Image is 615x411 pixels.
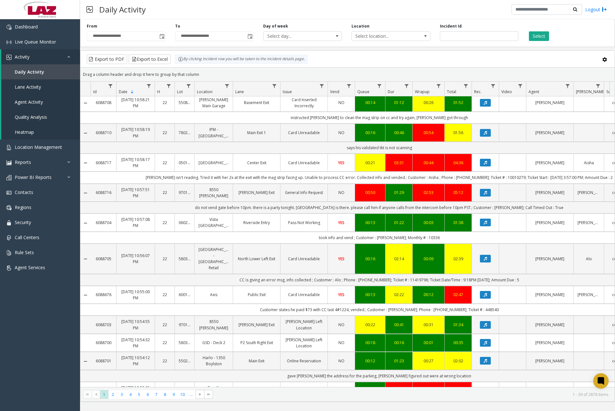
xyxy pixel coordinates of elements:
[284,220,324,226] a: Pass Not Working
[417,292,441,298] a: 00:12
[198,340,229,346] a: GSD - Deck 2
[159,256,171,262] a: 22
[87,54,127,64] button: Export to PDF
[357,89,369,94] span: Queue
[6,220,12,225] img: 'icon'
[332,160,351,166] a: YES
[152,390,161,399] span: Page 7
[449,292,468,298] a: 02:47
[359,292,381,298] a: 00:13
[417,322,441,328] div: 00:31
[15,174,52,180] span: Power BI Reports
[159,322,171,328] a: 22
[198,187,229,199] a: 8550 [PERSON_NAME]
[449,340,468,346] a: 00:35
[389,322,409,328] div: 00:41
[338,190,344,195] span: NO
[284,189,324,196] a: General Info Request
[449,322,468,328] div: 01:34
[389,358,409,364] a: 01:23
[389,292,409,298] a: 02:22
[449,100,468,106] a: 01:52
[1,94,80,109] a: Agent Activity
[529,31,549,41] button: Select
[449,160,468,166] div: 04:36
[159,358,171,364] a: 22
[530,358,570,364] a: [PERSON_NAME]
[388,89,394,94] span: Dur
[158,32,165,41] span: Toggle popup
[15,114,47,120] span: Quality Analysis
[359,130,381,136] div: 00:16
[359,220,381,226] a: 00:13
[578,220,600,226] a: [PERSON_NAME]
[80,69,615,80] div: Drag a column header and drop it here to group by that column
[578,160,600,166] a: Aisha
[338,130,344,135] span: NO
[94,292,112,298] a: 6088676
[578,256,600,262] a: Alo
[177,89,183,94] span: Lot
[417,160,441,166] a: 00:44
[359,322,381,328] a: 00:22
[223,82,231,90] a: Location Filter Menu
[332,322,351,328] a: NO
[119,89,127,94] span: Date
[120,97,151,109] a: [DATE] 10:58:21 PM
[235,89,244,94] span: Lane
[530,160,570,166] a: [PERSON_NAME]
[530,100,570,106] a: [PERSON_NAME]
[6,160,12,165] img: 'icon'
[109,390,117,399] span: Page 2
[338,100,344,105] span: NO
[449,130,468,136] div: 01:56
[15,99,43,105] span: Agent Activity
[237,130,276,136] a: Main Exit 1
[389,130,409,136] div: 00:46
[6,25,12,30] img: 'icon'
[283,89,292,94] span: Issue
[80,82,615,387] div: Data table
[417,189,441,196] a: 02:53
[332,130,351,136] a: NO
[284,358,324,364] a: Online Reservation
[462,82,470,90] a: Total Filter Menu
[143,390,152,399] span: Page 6
[449,358,468,364] div: 02:02
[6,205,12,210] img: 'icon'
[159,220,171,226] a: 22
[15,24,38,30] span: Dashboard
[332,256,351,262] a: YES
[263,23,288,29] label: Day of week
[332,100,351,106] a: NO
[389,100,409,106] div: 01:12
[204,390,213,399] span: Go to the last page
[198,160,229,166] a: [GEOGRAPHIC_DATA]
[159,340,171,346] a: 22
[434,82,443,90] a: Wrapup Filter Menu
[175,54,308,64] div: By clicking Incident row you will be taken to the incident details page.
[93,89,97,94] span: Id
[129,54,171,64] button: Export to Excel
[179,322,190,328] a: 970151
[578,189,600,196] a: [PERSON_NAME]
[332,358,351,364] a: NO
[80,221,91,226] a: Collapse Details
[359,256,381,262] div: 00:16
[96,2,149,17] h3: Daily Activity
[237,100,276,106] a: Basement Exit
[100,390,109,399] span: Page 1
[80,190,91,196] a: Collapse Details
[330,89,339,94] span: Vend
[345,82,353,90] a: Vend Filter Menu
[120,157,151,169] a: [DATE] 10:58:17 PM
[80,160,91,165] a: Collapse Details
[359,189,381,196] div: 00:50
[117,390,126,399] span: Page 3
[15,39,56,45] span: Live Queue Monitor
[198,246,229,271] a: [GEOGRAPHIC_DATA] - [GEOGRAPHIC_DATA] Retail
